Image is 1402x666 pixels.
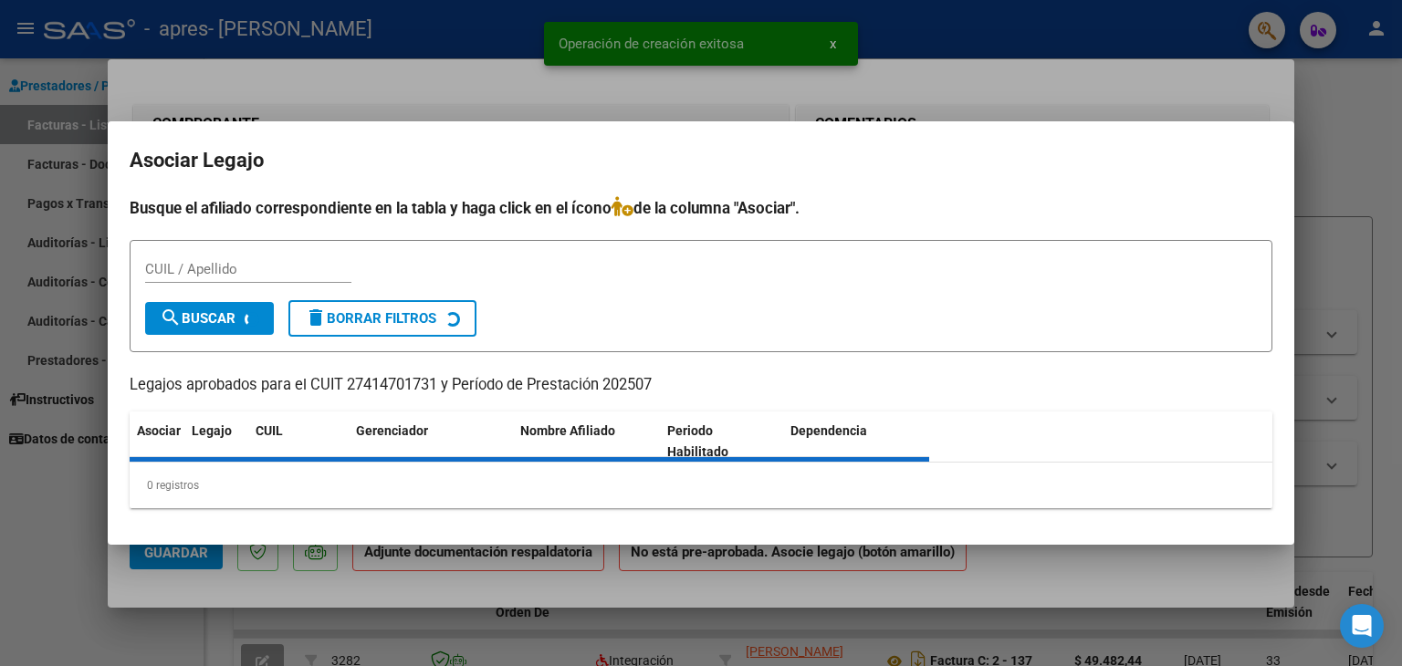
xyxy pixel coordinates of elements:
[130,411,184,472] datatable-header-cell: Asociar
[356,423,428,438] span: Gerenciador
[130,143,1272,178] h2: Asociar Legajo
[305,307,327,328] mat-icon: delete
[783,411,930,472] datatable-header-cell: Dependencia
[1340,604,1384,648] div: Open Intercom Messenger
[513,411,660,472] datatable-header-cell: Nombre Afiliado
[192,423,232,438] span: Legajo
[790,423,867,438] span: Dependencia
[130,463,1272,508] div: 0 registros
[160,310,235,327] span: Buscar
[256,423,283,438] span: CUIL
[160,307,182,328] mat-icon: search
[130,196,1272,220] h4: Busque el afiliado correspondiente en la tabla y haga click en el ícono de la columna "Asociar".
[305,310,436,327] span: Borrar Filtros
[248,411,349,472] datatable-header-cell: CUIL
[288,300,476,337] button: Borrar Filtros
[660,411,783,472] datatable-header-cell: Periodo Habilitado
[145,302,274,335] button: Buscar
[184,411,248,472] datatable-header-cell: Legajo
[520,423,615,438] span: Nombre Afiliado
[349,411,513,472] datatable-header-cell: Gerenciador
[137,423,181,438] span: Asociar
[667,423,728,459] span: Periodo Habilitado
[130,374,1272,397] p: Legajos aprobados para el CUIT 27414701731 y Período de Prestación 202507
